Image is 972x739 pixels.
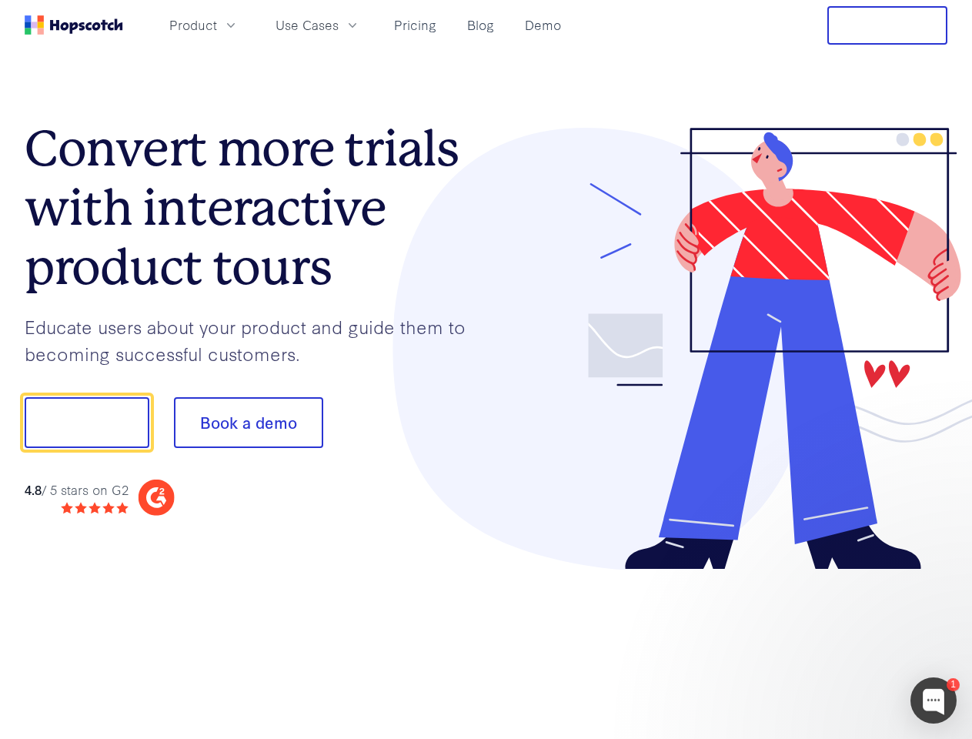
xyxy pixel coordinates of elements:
div: / 5 stars on G2 [25,480,129,500]
button: Product [160,12,248,38]
strong: 4.8 [25,480,42,498]
button: Use Cases [266,12,369,38]
button: Free Trial [827,6,947,45]
span: Use Cases [276,15,339,35]
h1: Convert more trials with interactive product tours [25,119,486,296]
button: Show me! [25,397,149,448]
a: Pricing [388,12,443,38]
p: Educate users about your product and guide them to becoming successful customers. [25,313,486,366]
div: 1 [947,678,960,691]
span: Product [169,15,217,35]
button: Book a demo [174,397,323,448]
a: Blog [461,12,500,38]
a: Demo [519,12,567,38]
a: Home [25,15,123,35]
